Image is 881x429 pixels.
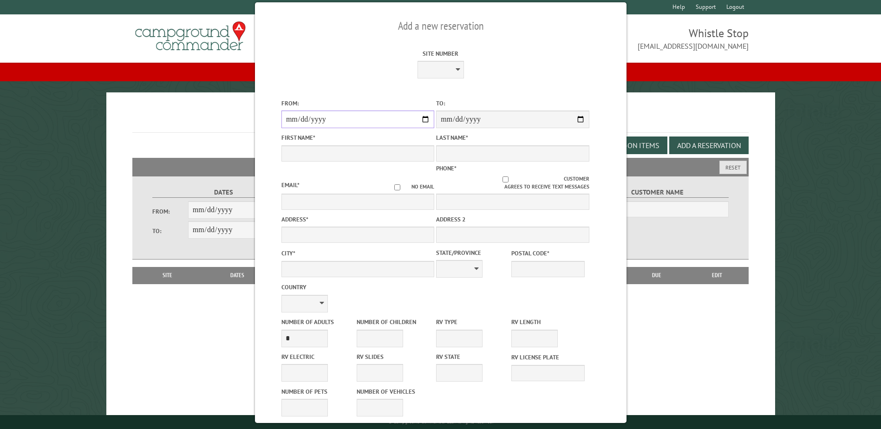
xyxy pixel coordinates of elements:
button: Edit Add-on Items [587,136,667,154]
label: Site Number [364,49,517,58]
label: Email [281,181,299,189]
label: State/Province [436,248,509,257]
label: RV Slides [356,352,430,361]
label: Last Name [436,133,589,142]
label: Customer agrees to receive text messages [436,175,589,191]
label: Country [281,283,434,292]
label: Number of Children [356,318,430,326]
label: First Name [281,133,434,142]
label: To: [152,227,188,235]
label: From: [152,207,188,216]
label: To: [436,99,589,108]
label: Dates [152,187,294,198]
h2: Filters [132,158,748,175]
label: Number of Adults [281,318,354,326]
small: © Campground Commander LLC. All rights reserved. [388,419,493,425]
button: Add a Reservation [669,136,749,154]
input: Customer agrees to receive text messages [447,176,564,182]
label: Customer Name [587,187,728,198]
label: From: [281,99,434,108]
label: RV Length [511,318,585,326]
label: Postal Code [511,249,585,258]
label: RV Electric [281,352,354,361]
label: RV License Plate [511,353,585,362]
input: No email [383,184,411,190]
th: Dates [198,267,277,284]
label: Address [281,215,434,224]
label: Number of Pets [281,387,354,396]
h2: Add a new reservation [281,17,600,35]
label: RV State [436,352,509,361]
label: Address 2 [436,215,589,224]
button: Reset [719,161,747,174]
label: Phone [436,164,457,172]
th: Site [137,267,197,284]
label: RV Type [436,318,509,326]
label: City [281,249,434,258]
th: Edit [686,267,749,284]
label: Number of Vehicles [356,387,430,396]
h1: Reservations [132,107,748,133]
th: Due [627,267,686,284]
img: Campground Commander [132,18,248,54]
label: No email [383,183,434,191]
